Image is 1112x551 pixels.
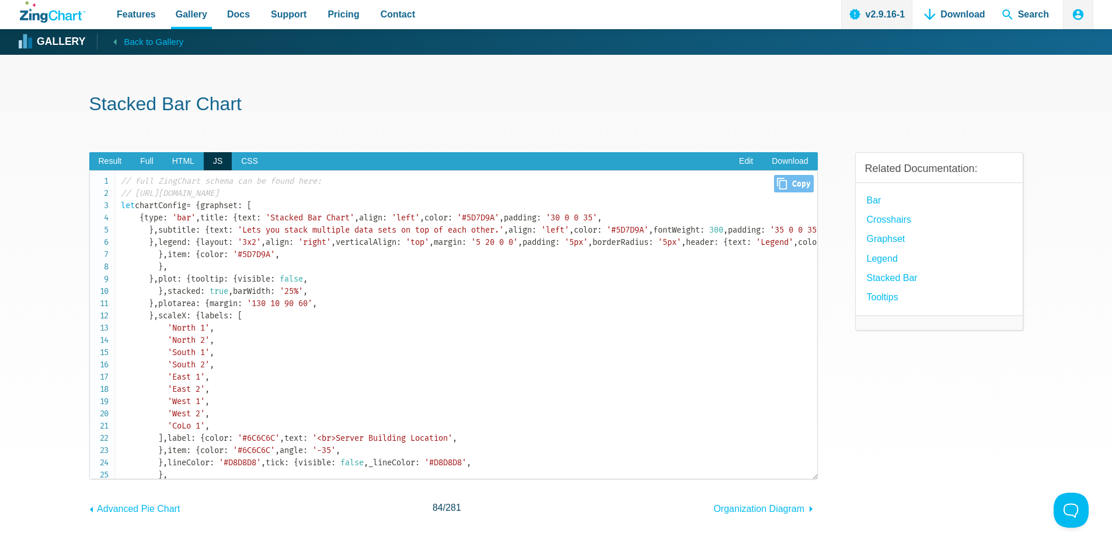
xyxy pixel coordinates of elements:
[238,201,242,210] span: :
[163,250,168,259] span: ,
[294,458,298,468] span: {
[186,311,191,321] span: :
[131,152,163,171] span: Full
[233,250,275,259] span: '#5D7D9A'
[649,237,653,247] span: :
[289,237,294,247] span: :
[429,237,434,247] span: ,
[867,212,911,227] a: Crosshairs
[280,433,284,443] span: ,
[747,237,751,247] span: :
[177,274,182,284] span: :
[597,225,602,235] span: :
[196,250,200,259] span: {
[168,348,210,357] span: 'South 1'
[518,237,522,247] span: ,
[196,311,200,321] span: {
[713,504,804,514] span: Organization Diagram
[303,433,308,443] span: :
[205,421,210,431] span: ,
[168,409,205,419] span: 'West 2'
[564,237,588,247] span: '5px'
[228,237,233,247] span: :
[210,348,214,357] span: ,
[224,250,228,259] span: :
[121,201,135,210] span: let
[233,213,238,223] span: {
[37,37,85,47] strong: Gallery
[247,299,312,308] span: '130 10 90 60'
[196,237,200,247] span: {
[424,458,466,468] span: '#D8D8D8'
[865,162,1013,176] h3: Related Documentation:
[499,213,504,223] span: ,
[124,34,183,50] span: Back to Gallery
[163,286,168,296] span: ,
[154,225,158,235] span: ,
[312,433,452,443] span: '<br>Server Building Location'
[700,225,705,235] span: :
[186,237,191,247] span: :
[709,225,723,235] span: 300
[205,225,210,235] span: {
[168,421,205,431] span: 'CoLo 1'
[770,225,821,235] span: '35 0 0 35'
[172,213,196,223] span: 'bar'
[163,213,168,223] span: :
[536,213,541,223] span: :
[20,33,85,51] a: Gallery
[224,213,228,223] span: :
[89,152,131,171] span: Result
[196,299,200,308] span: :
[196,213,200,223] span: ,
[210,360,214,370] span: ,
[867,231,905,247] a: Graphset
[541,225,569,235] span: 'left'
[163,445,168,455] span: ,
[331,237,336,247] span: ,
[97,33,183,50] a: Back to Gallery
[867,192,881,208] a: Bar
[270,274,275,284] span: :
[140,213,144,223] span: {
[210,335,214,345] span: ,
[205,299,210,308] span: {
[261,237,266,247] span: ,
[1054,493,1089,528] iframe: Toggle Customer Support
[158,250,163,259] span: }
[532,225,536,235] span: :
[158,458,163,468] span: }
[210,458,214,468] span: :
[303,445,308,455] span: :
[233,445,275,455] span: '#6C6C6C'
[382,213,387,223] span: :
[210,286,228,296] span: true
[867,270,918,286] a: Stacked Bar
[89,498,180,517] a: Advanced Pie Chart
[168,360,210,370] span: 'South 2'
[546,213,597,223] span: '30 0 0 35'
[191,433,196,443] span: :
[168,384,205,394] span: 'East 2'
[555,237,560,247] span: :
[205,409,210,419] span: ,
[392,213,420,223] span: 'left'
[433,500,461,515] span: /
[158,433,163,443] span: ]
[158,286,163,296] span: }
[168,372,205,382] span: 'East 1'
[266,213,354,223] span: 'Stacked Bar Chart'
[200,286,205,296] span: :
[154,237,158,247] span: ,
[117,6,156,22] span: Features
[89,92,1023,118] h1: Stacked Bar Chart
[756,237,793,247] span: 'Legend'
[168,335,210,345] span: 'North 2'
[681,237,686,247] span: ,
[396,237,401,247] span: :
[238,311,242,321] span: [
[121,188,219,198] span: // [URL][DOMAIN_NAME]
[232,152,267,171] span: CSS
[149,225,154,235] span: }
[186,201,191,210] span: =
